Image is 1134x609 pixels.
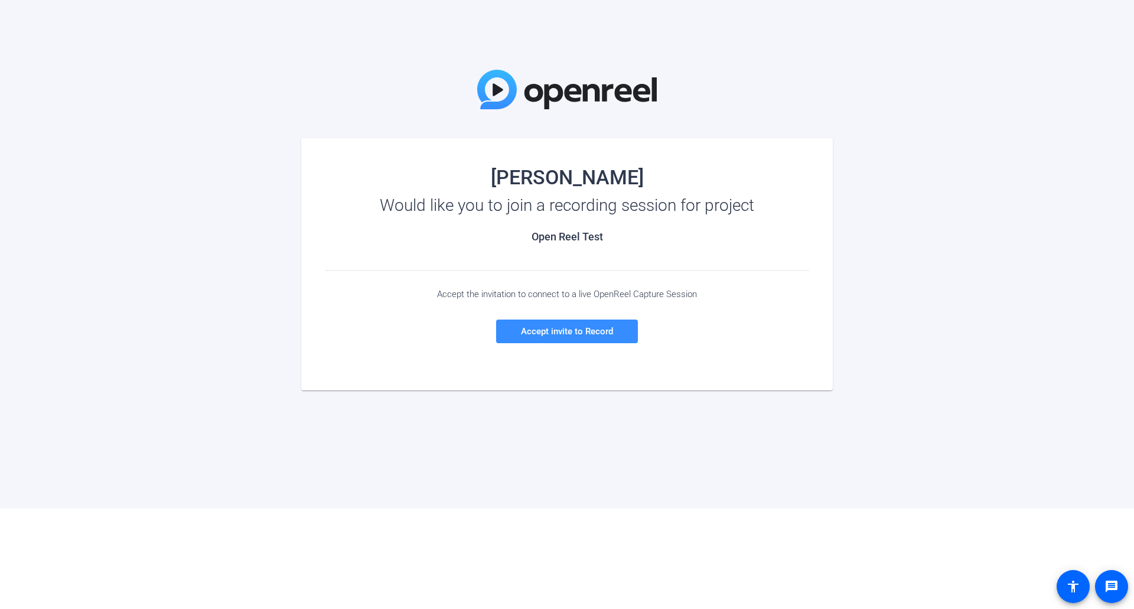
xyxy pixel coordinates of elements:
[1104,579,1119,594] mat-icon: message
[477,70,657,109] img: OpenReel Logo
[325,168,809,187] div: [PERSON_NAME]
[325,230,809,243] h2: Open Reel Test
[496,320,638,343] a: Accept invite to Record
[521,326,613,337] span: Accept invite to Record
[325,289,809,299] div: Accept the invitation to connect to a live OpenReel Capture Session
[325,196,809,215] div: Would like you to join a recording session for project
[1066,579,1080,594] mat-icon: accessibility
